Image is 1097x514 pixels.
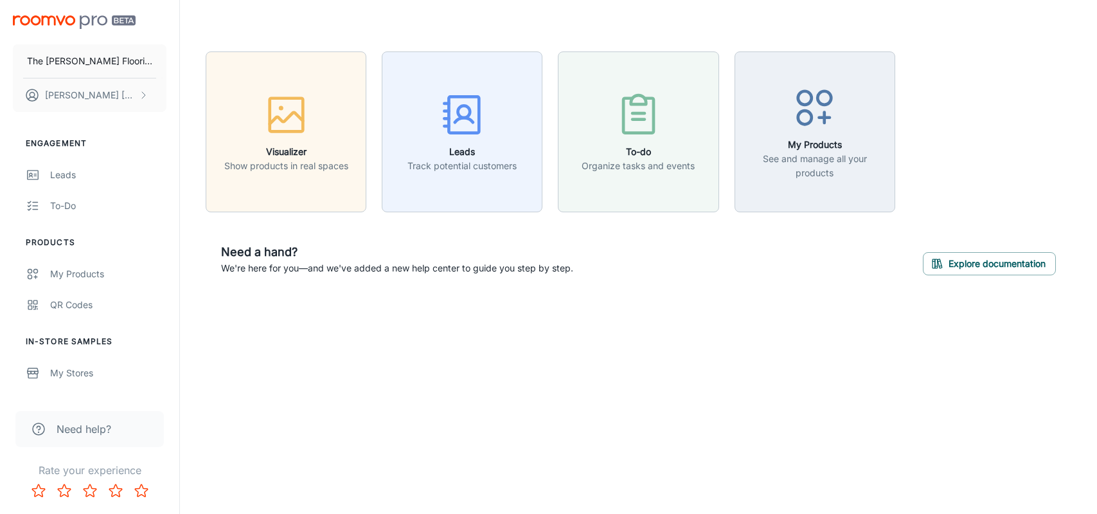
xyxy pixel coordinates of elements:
[45,88,136,102] p: [PERSON_NAME] [PERSON_NAME]
[582,159,695,173] p: Organize tasks and events
[407,145,517,159] h6: Leads
[221,261,573,275] p: We're here for you—and we've added a new help center to guide you step by step.
[923,252,1056,275] button: Explore documentation
[735,51,895,212] button: My ProductsSee and manage all your products
[13,44,166,78] button: The [PERSON_NAME] Flooring Company
[50,298,166,312] div: QR Codes
[743,138,887,152] h6: My Products
[50,168,166,182] div: Leads
[50,267,166,281] div: My Products
[558,124,718,137] a: To-doOrganize tasks and events
[558,51,718,212] button: To-doOrganize tasks and events
[50,199,166,213] div: To-do
[382,51,542,212] button: LeadsTrack potential customers
[743,152,887,180] p: See and manage all your products
[582,145,695,159] h6: To-do
[224,159,348,173] p: Show products in real spaces
[407,159,517,173] p: Track potential customers
[206,51,366,212] button: VisualizerShow products in real spaces
[27,54,152,68] p: The [PERSON_NAME] Flooring Company
[224,145,348,159] h6: Visualizer
[735,124,895,137] a: My ProductsSee and manage all your products
[221,243,573,261] h6: Need a hand?
[13,78,166,112] button: [PERSON_NAME] [PERSON_NAME]
[13,15,136,29] img: Roomvo PRO Beta
[923,257,1056,270] a: Explore documentation
[382,124,542,137] a: LeadsTrack potential customers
